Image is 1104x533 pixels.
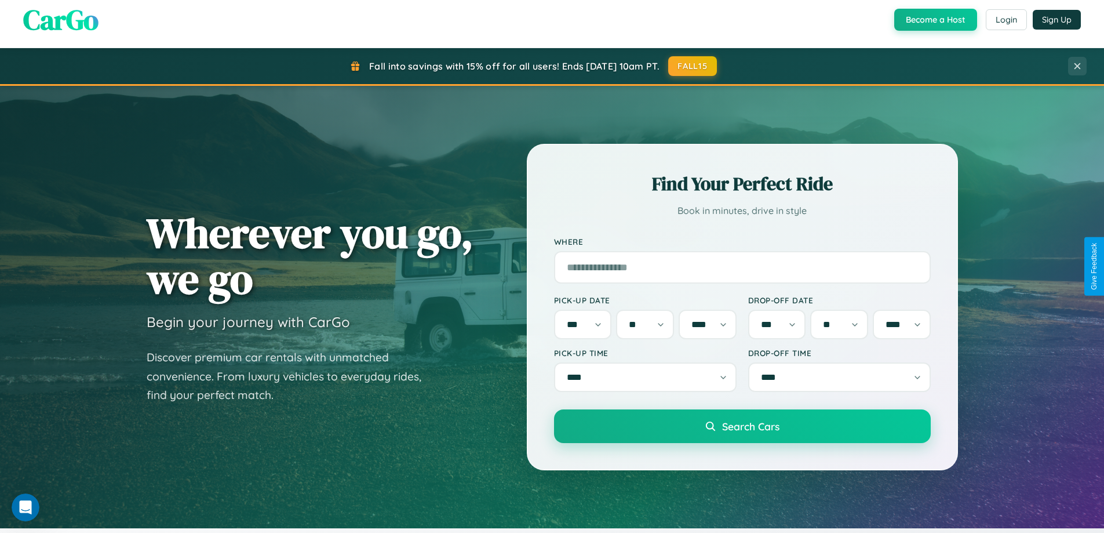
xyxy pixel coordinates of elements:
div: Give Feedback [1090,243,1098,290]
span: Fall into savings with 15% off for all users! Ends [DATE] 10am PT. [369,60,660,72]
p: Book in minutes, drive in style [554,202,931,219]
label: Where [554,237,931,246]
h2: Find Your Perfect Ride [554,171,931,197]
button: Sign Up [1033,10,1081,30]
span: CarGo [23,1,99,39]
button: FALL15 [668,56,717,76]
iframe: Intercom live chat [12,494,39,521]
span: Search Cars [722,420,779,433]
button: Login [986,9,1027,30]
label: Pick-up Time [554,348,737,358]
button: Become a Host [894,9,977,31]
label: Pick-up Date [554,295,737,305]
h1: Wherever you go, we go [147,210,473,302]
label: Drop-off Date [748,295,931,305]
p: Discover premium car rentals with unmatched convenience. From luxury vehicles to everyday rides, ... [147,348,436,405]
button: Search Cars [554,409,931,443]
h3: Begin your journey with CarGo [147,313,350,331]
label: Drop-off Time [748,348,931,358]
